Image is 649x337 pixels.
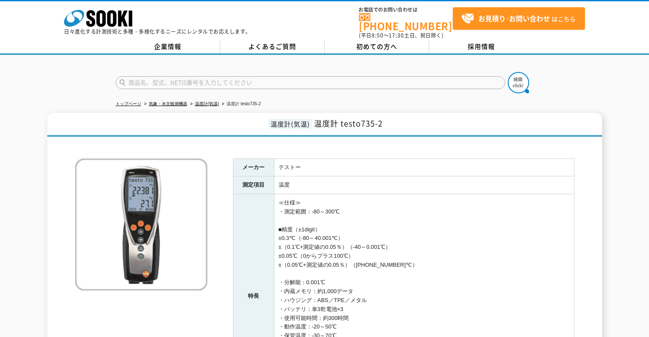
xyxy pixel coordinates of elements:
[359,7,453,12] span: お電話でのお問い合わせは
[64,29,251,34] p: 日々進化する計測技術と多種・多様化するニーズにレンタルでお応えします。
[220,100,261,109] li: 温度計 testo735-2
[75,158,207,291] img: 温度計 testo735-2
[233,176,274,194] th: 測定項目
[359,13,453,31] a: [PHONE_NUMBER]
[116,40,220,53] a: 企業情報
[508,72,529,93] img: btn_search.png
[356,42,397,51] span: 初めての方へ
[359,32,443,39] span: (平日 ～ 土日、祝日除く)
[314,118,383,129] span: 温度計 testo735-2
[389,32,404,39] span: 17:30
[195,101,219,106] a: 温度計(気温)
[268,119,312,129] span: 温度計(気温)
[149,101,187,106] a: 気象・水文観測機器
[429,40,534,53] a: 採用情報
[461,12,576,25] span: はこちら
[220,40,325,53] a: よくあるご質問
[372,32,384,39] span: 8:50
[274,176,574,194] td: 温度
[233,158,274,176] th: メーカー
[478,13,550,23] strong: お見積り･お問い合わせ
[325,40,429,53] a: 初めての方へ
[116,76,505,89] input: 商品名、型式、NETIS番号を入力してください
[453,7,585,30] a: お見積り･お問い合わせはこちら
[274,158,574,176] td: テストー
[116,101,141,106] a: トップページ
